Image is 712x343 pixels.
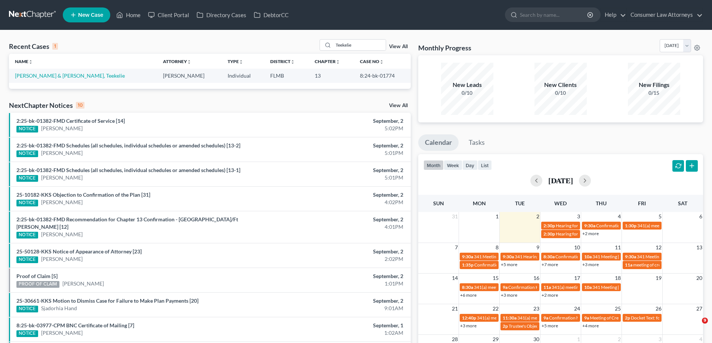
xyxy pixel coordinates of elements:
span: 20 [696,274,703,283]
span: 24 [573,304,581,313]
div: NOTICE [16,150,38,157]
div: September, 2 [279,142,403,149]
span: 13 [696,243,703,252]
input: Search by name... [333,40,386,50]
a: 2:25-bk-01382-FMD Schedules (all schedules, individual schedules or amended schedules) [13-2] [16,142,240,149]
button: week [444,160,462,170]
span: Tue [515,200,525,206]
a: Help [601,8,626,22]
span: 10a [584,284,592,290]
div: September, 2 [279,191,403,199]
div: 9:01AM [279,305,403,312]
div: NOTICE [16,256,38,263]
div: NOTICE [16,330,38,337]
span: 341 Hearing for [PERSON_NAME], [GEOGRAPHIC_DATA] [515,254,629,259]
div: PROOF OF CLAIM [16,281,59,288]
a: +3 more [582,262,599,267]
div: New Clients [534,81,587,89]
div: 0/10 [534,89,587,97]
div: September, 2 [279,297,403,305]
a: Typeunfold_more [228,59,243,64]
span: Docket Text: for [PERSON_NAME] [631,315,698,321]
span: Trustee's Objection [PERSON_NAME] [509,323,582,329]
div: New Filings [628,81,680,89]
td: Individual [222,69,264,82]
span: 11a [625,262,632,268]
i: unfold_more [187,60,191,64]
span: 341(a) meeting for [PERSON_NAME] [517,315,589,321]
a: [PERSON_NAME] [62,280,104,287]
span: 2p [503,323,508,329]
a: 2:25-bk-01382-FMD Certificate of Service [14] [16,118,125,124]
a: Tasks [462,134,491,151]
span: 25 [614,304,622,313]
span: 9:30a [584,223,595,228]
a: Proof of Claim [5] [16,273,58,279]
span: 9 [702,318,708,324]
span: Sat [678,200,687,206]
span: 17 [573,274,581,283]
span: 341(a) meeting for [PERSON_NAME] [PERSON_NAME], Jr. [474,284,588,290]
a: Directory Cases [193,8,250,22]
span: 2:30p [543,223,555,228]
span: 6 [699,212,703,221]
span: 9a [543,315,548,321]
div: 5:01PM [279,149,403,157]
span: 341 Meeting [PERSON_NAME] [637,254,697,259]
span: Hearing for [PERSON_NAME] & [PERSON_NAME] [556,231,654,237]
span: 7 [454,243,459,252]
a: Calendar [418,134,459,151]
span: 18 [614,274,622,283]
div: NOTICE [16,232,38,238]
span: Fri [638,200,646,206]
div: September, 2 [279,248,403,255]
a: Consumer Law Attorneys [627,8,703,22]
div: NOTICE [16,126,38,132]
span: 31 [451,212,459,221]
a: [PERSON_NAME] [41,255,83,263]
button: month [423,160,444,170]
span: 3 [576,212,581,221]
span: 9a [584,315,589,321]
i: unfold_more [379,60,384,64]
span: 11a [543,284,551,290]
div: NOTICE [16,175,38,182]
div: 0/15 [628,89,680,97]
span: 10a [584,254,592,259]
div: 5:02PM [279,125,403,132]
div: 4:01PM [279,223,403,231]
span: 341 Meeting [PERSON_NAME] [474,254,534,259]
span: 27 [696,304,703,313]
span: 4 [617,212,622,221]
a: +5 more [501,262,517,267]
a: View All [389,103,408,108]
input: Search by name... [520,8,588,22]
a: [PERSON_NAME] [41,174,83,181]
a: View All [389,44,408,49]
a: [PERSON_NAME] & [PERSON_NAME], Teekelie [15,72,125,79]
a: +6 more [460,292,477,298]
a: +2 more [582,231,599,236]
span: 341 Meeting [PERSON_NAME] [592,254,653,259]
div: 10 [76,102,84,109]
td: [PERSON_NAME] [157,69,222,82]
span: 341(a) meeting for [PERSON_NAME] [637,223,709,228]
a: Districtunfold_more [270,59,295,64]
span: 10 [573,243,581,252]
div: NOTICE [16,306,38,312]
a: [PERSON_NAME] [41,329,83,337]
a: [PERSON_NAME] [41,149,83,157]
span: Mon [473,200,486,206]
span: Thu [596,200,607,206]
a: 25-50128-KKS Notice of Appearance of Attorney [23] [16,248,142,255]
span: 1:30p [625,223,637,228]
span: 341(a) meeting of creditors for [PERSON_NAME] [477,315,573,321]
span: 341(a) meeting for [PERSON_NAME] & [PERSON_NAME] [552,284,663,290]
span: Hearing for [PERSON_NAME] & [PERSON_NAME] [556,223,654,228]
i: unfold_more [239,60,243,64]
a: +4 more [582,323,599,328]
a: +5 more [542,323,558,328]
a: Home [112,8,144,22]
span: 19 [655,274,662,283]
a: 25-30661-KKS Motion to Dismiss Case for Failure to Make Plan Payments [20] [16,297,198,304]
